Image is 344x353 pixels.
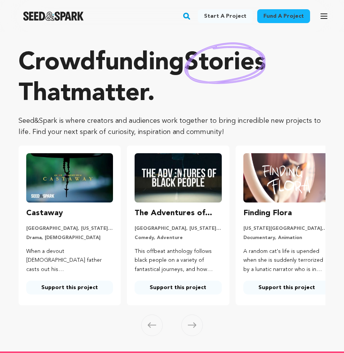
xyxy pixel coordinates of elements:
[71,82,147,106] span: matter
[26,226,113,232] p: [GEOGRAPHIC_DATA], [US_STATE] | Film Short
[243,247,330,274] p: A random cat's life is upended when she is suddenly terrorized by a lunatic narrator who is in se...
[243,281,330,294] a: Support this project
[23,12,84,21] img: Seed&Spark Logo Dark Mode
[135,153,221,202] img: The Adventures of Black People image
[243,235,330,241] p: Documentary, Animation
[135,235,221,241] p: Comedy, Adventure
[26,247,113,274] p: When a devout [DEMOGRAPHIC_DATA] father casts out his [DEMOGRAPHIC_DATA] son to uphold his faith,...
[26,281,113,294] a: Support this project
[19,48,325,109] p: Crowdfunding that .
[135,207,221,219] h3: The Adventures of Black People
[243,153,330,202] img: Finding Flora image
[198,9,253,23] a: Start a project
[135,281,221,294] a: Support this project
[26,207,63,219] h3: Castaway
[135,226,221,232] p: [GEOGRAPHIC_DATA], [US_STATE] | Series
[23,12,84,21] a: Seed&Spark Homepage
[135,247,221,274] p: This offbeat anthology follows black people on a variety of fantastical journeys, and how otherwo...
[243,226,330,232] p: [US_STATE][GEOGRAPHIC_DATA], [US_STATE] | Film Short
[184,42,266,84] img: hand sketched image
[26,235,113,241] p: Drama, [DEMOGRAPHIC_DATA]
[257,9,310,23] a: Fund a project
[243,207,292,219] h3: Finding Flora
[26,153,113,202] img: Castaway image
[19,115,325,138] p: Seed&Spark is where creators and audiences work together to bring incredible new projects to life...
